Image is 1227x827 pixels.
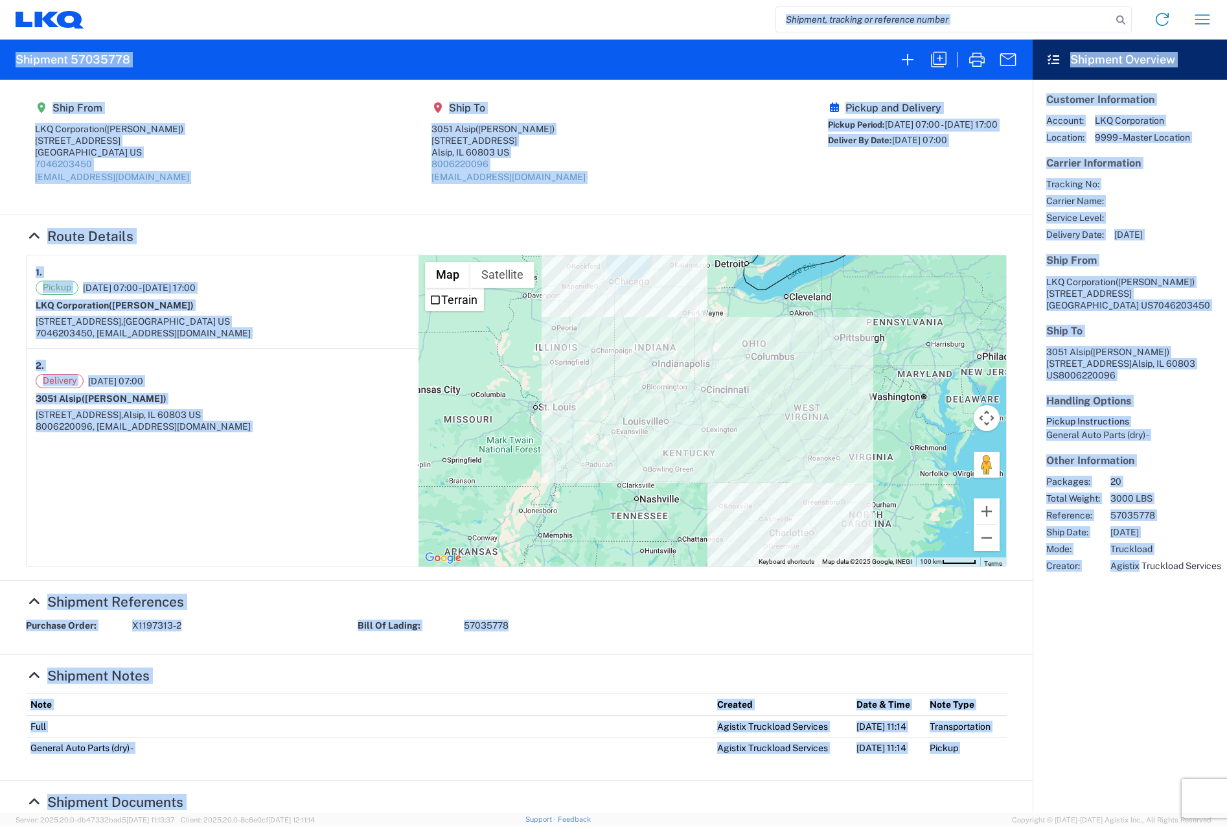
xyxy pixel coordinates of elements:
[822,558,912,565] span: Map data ©2025 Google, INEGI
[36,410,123,420] span: [STREET_ADDRESS],
[984,560,1002,567] a: Terms
[1046,115,1084,126] span: Account:
[776,7,1112,32] input: Shipment, tracking or reference number
[1046,416,1213,427] h6: Pickup Instructions
[892,135,947,145] span: [DATE] 07:00
[925,737,1007,758] td: Pickup
[1046,395,1213,407] h5: Handling Options
[1114,229,1143,240] span: [DATE]
[82,393,166,404] span: ([PERSON_NAME])
[181,816,315,824] span: Client: 2025.20.0-8c6e0cf
[431,172,586,182] a: [EMAIL_ADDRESS][DOMAIN_NAME]
[1046,454,1213,467] h5: Other Information
[885,119,998,130] span: [DATE] 07:00 - [DATE] 17:00
[123,316,230,327] span: [GEOGRAPHIC_DATA] US
[464,620,509,632] span: 57035778
[1046,476,1100,487] span: Packages:
[713,693,852,716] th: Created
[36,358,44,374] strong: 2.
[16,816,175,824] span: Server: 2025.20.0-db47332bad5
[925,693,1007,716] th: Note Type
[26,693,713,716] th: Note
[441,293,477,307] label: Terrain
[852,737,925,758] td: [DATE] 11:14
[36,300,194,310] strong: LKQ Corporation
[1046,560,1100,572] span: Creator:
[431,159,488,169] a: 8006220096
[1046,93,1213,106] h5: Customer Information
[35,172,189,182] a: [EMAIL_ADDRESS][DOMAIN_NAME]
[925,716,1007,738] td: Transportation
[1046,429,1213,441] div: General Auto Parts (dry) -
[422,550,464,566] a: Open this area in Google Maps (opens a new window)
[422,550,464,566] img: Google
[36,421,409,432] div: 8006220096, [EMAIL_ADDRESS][DOMAIN_NAME]
[425,262,470,288] button: Show street map
[974,452,1000,478] button: Drag Pegman onto the map to open Street View
[1046,254,1213,266] h5: Ship From
[358,620,455,632] strong: Bill Of Lading:
[525,815,558,823] a: Support
[36,327,409,339] div: 7046203450, [EMAIL_ADDRESS][DOMAIN_NAME]
[268,816,315,824] span: [DATE] 12:11:14
[109,300,194,310] span: ([PERSON_NAME])
[759,557,814,566] button: Keyboard shortcuts
[1046,493,1100,504] span: Total Weight:
[35,135,189,146] div: [STREET_ADDRESS]
[1095,115,1190,126] span: LKQ Corporation
[470,262,534,288] button: Show satellite imagery
[1046,195,1104,207] span: Carrier Name:
[1110,543,1221,555] span: Truckload
[26,794,183,810] a: Hide Details
[1110,509,1221,521] span: 57035778
[126,816,175,824] span: [DATE] 11:13:37
[26,228,133,244] a: Hide Details
[431,135,586,146] div: [STREET_ADDRESS]
[974,405,1000,431] button: Map camera controls
[1046,157,1213,169] h5: Carrier Information
[1046,276,1213,311] address: [GEOGRAPHIC_DATA] US
[36,316,123,327] span: [STREET_ADDRESS],
[1046,543,1100,555] span: Mode:
[1046,178,1104,190] span: Tracking No:
[1033,40,1227,80] header: Shipment Overview
[36,393,166,404] strong: 3051 Alsip
[852,693,925,716] th: Date & Time
[1046,288,1132,299] span: [STREET_ADDRESS]
[1046,325,1213,337] h5: Ship To
[431,123,586,135] div: 3051 Alsip
[1110,560,1221,572] span: Agistix Truckload Services
[1090,347,1169,357] span: ([PERSON_NAME])
[1110,526,1221,538] span: [DATE]
[426,289,483,310] li: Terrain
[35,102,189,114] h5: Ship From
[35,146,189,158] div: [GEOGRAPHIC_DATA] US
[1046,526,1100,538] span: Ship Date:
[1153,300,1210,310] span: 7046203450
[1095,132,1190,143] span: 9999 - Master Location
[974,498,1000,524] button: Zoom in
[828,120,885,130] span: Pickup Period:
[1046,277,1116,287] span: LKQ Corporation
[1046,212,1104,224] span: Service Level:
[1046,229,1104,240] span: Delivery Date:
[1110,476,1221,487] span: 20
[1059,370,1116,380] span: 8006220096
[83,282,196,294] span: [DATE] 07:00 - [DATE] 17:00
[828,135,892,145] span: Deliver By Date:
[132,620,181,632] span: X1197313-2
[104,124,183,134] span: ([PERSON_NAME])
[713,737,852,758] td: Agistix Truckload Services
[974,525,1000,551] button: Zoom out
[713,716,852,738] td: Agistix Truckload Services
[1046,347,1169,369] span: 3051 Alsip [STREET_ADDRESS]
[35,123,189,135] div: LKQ Corporation
[35,159,92,169] a: 7046203450
[26,693,1007,758] table: Shipment Notes
[123,410,201,420] span: Alsip, IL 60803 US
[26,594,184,610] a: Hide Details
[1046,509,1100,521] span: Reference:
[36,264,42,281] strong: 1.
[1046,132,1084,143] span: Location:
[36,281,78,295] span: Pickup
